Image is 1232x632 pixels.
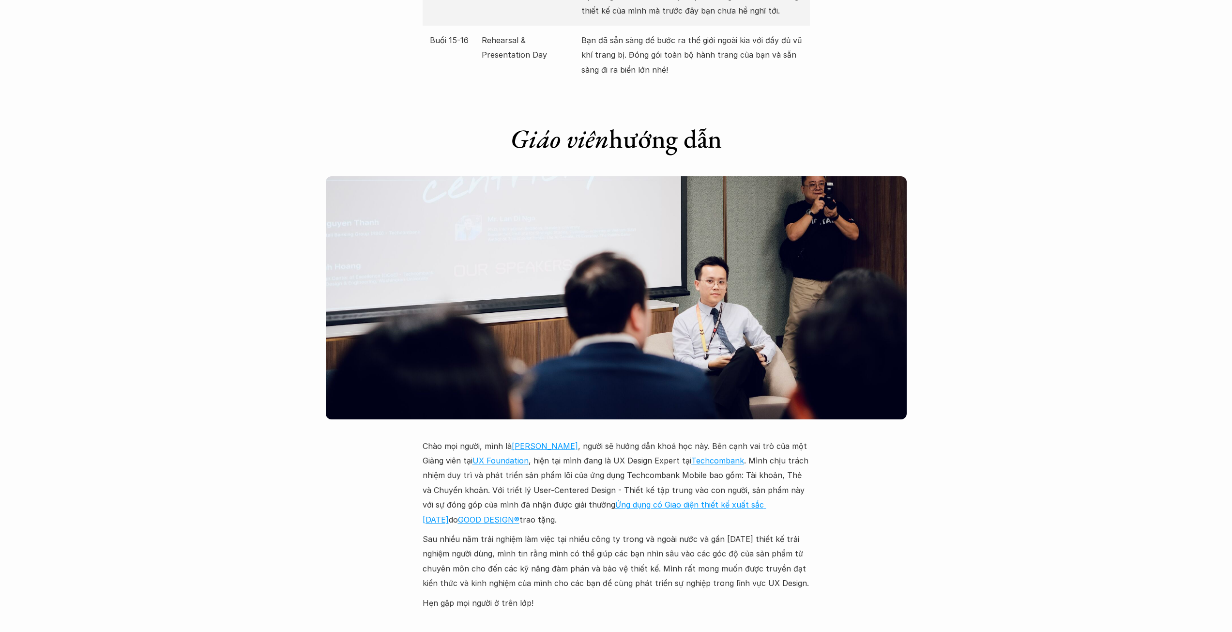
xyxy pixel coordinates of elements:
[430,33,477,47] p: Buổi 15-16
[482,33,577,62] p: Rehearsal & Presentation Day
[423,439,810,527] p: Chào mọi người, mình là , người sẽ hướng dẫn khoá học này. Bên cạnh vai trò của một Giảng viên tạ...
[423,596,810,610] p: Hẹn gặp mọi người ở trên lớp!
[581,33,803,77] p: Bạn đã sẵn sàng để bước ra thế giới ngoài kia với đầy đủ vũ khí trang bị. Đóng gói toàn bộ hành t...
[423,123,810,154] h1: hướng dẫn
[423,500,766,524] a: Ứng dụng có Giao diện thiết kế xuất sắc [DATE]
[691,456,744,465] a: Techcombank
[458,515,519,524] a: GOOD DESIGN®
[510,122,609,155] em: Giáo viên
[512,441,578,451] a: [PERSON_NAME]
[423,532,810,591] p: Sau nhiều năm trải nghiệm làm việc tại nhiều công ty trong và ngoài nước và gần [DATE] thiết kế t...
[472,456,529,465] a: UX Foundation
